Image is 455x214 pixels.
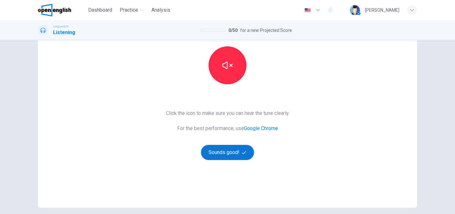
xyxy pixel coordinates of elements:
span: Click the icon to make sure you can hear the tune clearly. [166,110,289,117]
span: Linguaskill [53,24,69,29]
span: for a new Projected Score [240,27,292,34]
img: OpenEnglish logo [38,4,71,16]
span: Practice [120,6,138,14]
span: Analysis [151,6,170,14]
a: OpenEnglish logo [38,4,86,16]
span: 0 / 50 [228,27,238,34]
h1: Listening [53,29,75,36]
span: Dashboard [88,6,112,14]
img: en [304,8,312,13]
span: For the best performance, use [166,125,289,132]
button: Practice [117,4,146,16]
img: Profile picture [350,5,360,15]
button: Analysis [149,4,173,16]
button: Dashboard [86,4,115,16]
button: Sounds good! [201,145,254,160]
div: [PERSON_NAME] [365,6,399,14]
a: Google Chrome [244,125,278,131]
